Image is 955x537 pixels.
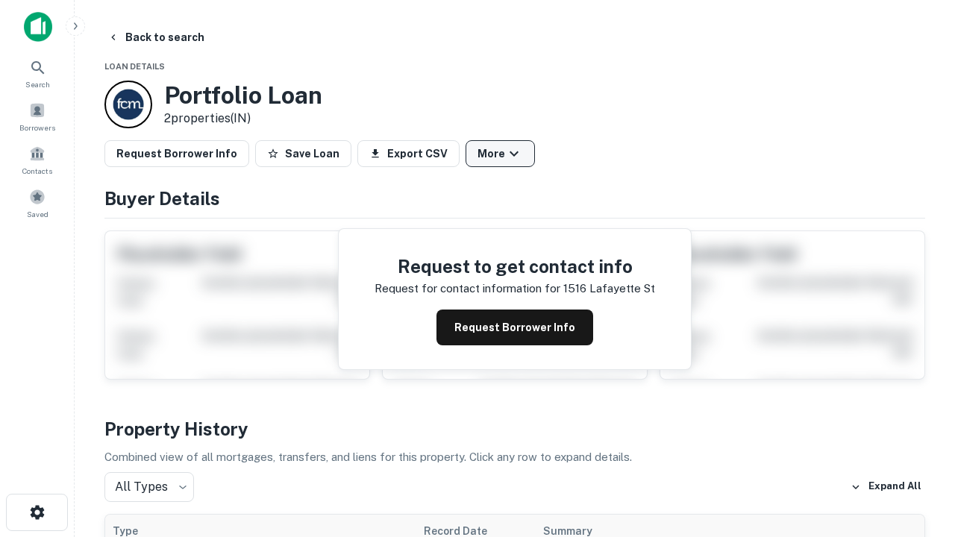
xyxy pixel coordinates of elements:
button: More [466,140,535,167]
button: Save Loan [255,140,351,167]
button: Back to search [101,24,210,51]
span: Search [25,78,50,90]
button: Export CSV [357,140,460,167]
div: All Types [104,472,194,502]
iframe: Chat Widget [880,370,955,442]
p: 1516 lafayette st [563,280,655,298]
a: Borrowers [4,96,70,136]
p: Combined view of all mortgages, transfers, and liens for this property. Click any row to expand d... [104,448,925,466]
span: Borrowers [19,122,55,134]
span: Saved [27,208,48,220]
span: Contacts [22,165,52,177]
a: Contacts [4,139,70,180]
span: Loan Details [104,62,165,71]
p: Request for contact information for [375,280,560,298]
button: Expand All [847,476,925,498]
p: 2 properties (IN) [164,110,322,128]
button: Request Borrower Info [104,140,249,167]
button: Request Borrower Info [436,310,593,345]
h3: Portfolio Loan [164,81,322,110]
h4: Property History [104,415,925,442]
h4: Request to get contact info [375,253,655,280]
h4: Buyer Details [104,185,925,212]
a: Saved [4,183,70,223]
a: Search [4,53,70,93]
img: capitalize-icon.png [24,12,52,42]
